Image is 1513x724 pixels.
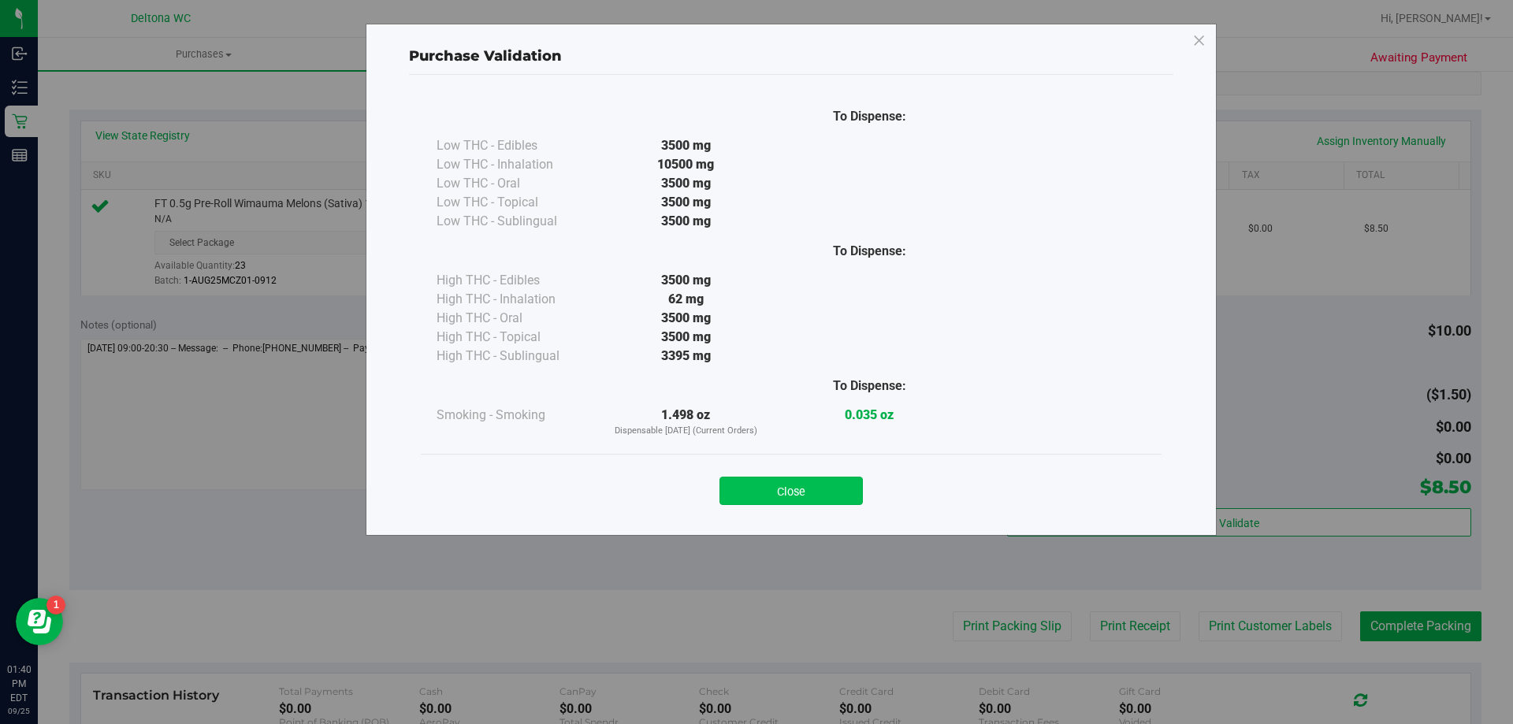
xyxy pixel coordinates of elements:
div: 62 mg [594,290,778,309]
div: High THC - Inhalation [437,290,594,309]
div: 3500 mg [594,328,778,347]
div: Low THC - Oral [437,174,594,193]
div: High THC - Oral [437,309,594,328]
div: 3500 mg [594,174,778,193]
p: Dispensable [DATE] (Current Orders) [594,425,778,438]
span: Purchase Validation [409,47,562,65]
button: Close [719,477,863,505]
div: To Dispense: [778,242,961,261]
div: 3500 mg [594,136,778,155]
div: 3395 mg [594,347,778,366]
div: 10500 mg [594,155,778,174]
div: 3500 mg [594,309,778,328]
div: To Dispense: [778,107,961,126]
div: 3500 mg [594,212,778,231]
div: High THC - Topical [437,328,594,347]
iframe: Resource center [16,598,63,645]
div: High THC - Sublingual [437,347,594,366]
div: 3500 mg [594,271,778,290]
div: To Dispense: [778,377,961,395]
div: Low THC - Edibles [437,136,594,155]
iframe: Resource center unread badge [46,596,65,614]
div: Smoking - Smoking [437,406,594,425]
div: High THC - Edibles [437,271,594,290]
div: 3500 mg [594,193,778,212]
div: Low THC - Topical [437,193,594,212]
div: Low THC - Inhalation [437,155,594,174]
strong: 0.035 oz [845,407,894,422]
div: 1.498 oz [594,406,778,438]
div: Low THC - Sublingual [437,212,594,231]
